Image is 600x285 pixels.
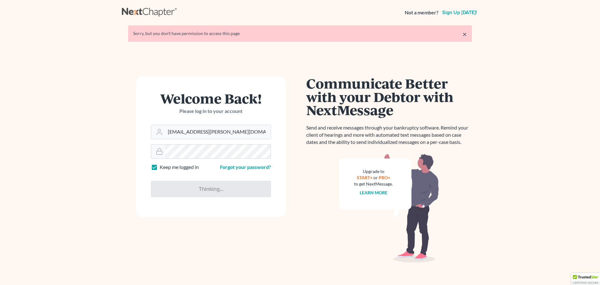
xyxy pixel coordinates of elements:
p: Please log in to your account [151,108,271,115]
a: START+ [357,175,372,180]
a: Sign up [DATE]! [441,10,478,15]
a: Forgot your password? [220,164,271,170]
label: Keep me logged in [160,164,199,171]
a: Learn more [360,190,387,195]
a: × [462,30,467,38]
strong: Not a member? [405,9,438,16]
input: Thinking... [151,181,271,197]
img: nextmessage_bg-59042aed3d76b12b5cd301f8e5b87938c9018125f34e5fa2b7a6b67550977c72.svg [339,153,439,263]
a: PRO+ [379,175,390,180]
p: Send and receive messages through your bankruptcy software. Remind your client of hearings and mo... [306,124,472,146]
input: Email Address [165,125,271,139]
h1: Welcome Back! [151,92,271,105]
span: or [373,175,378,180]
div: TrustedSite Certified [571,273,600,285]
div: to get NextMessage. [354,181,393,187]
div: Sorry, but you don't have permission to access this page [133,30,467,37]
h1: Communicate Better with your Debtor with NextMessage [306,77,472,117]
div: Upgrade to [354,168,393,175]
